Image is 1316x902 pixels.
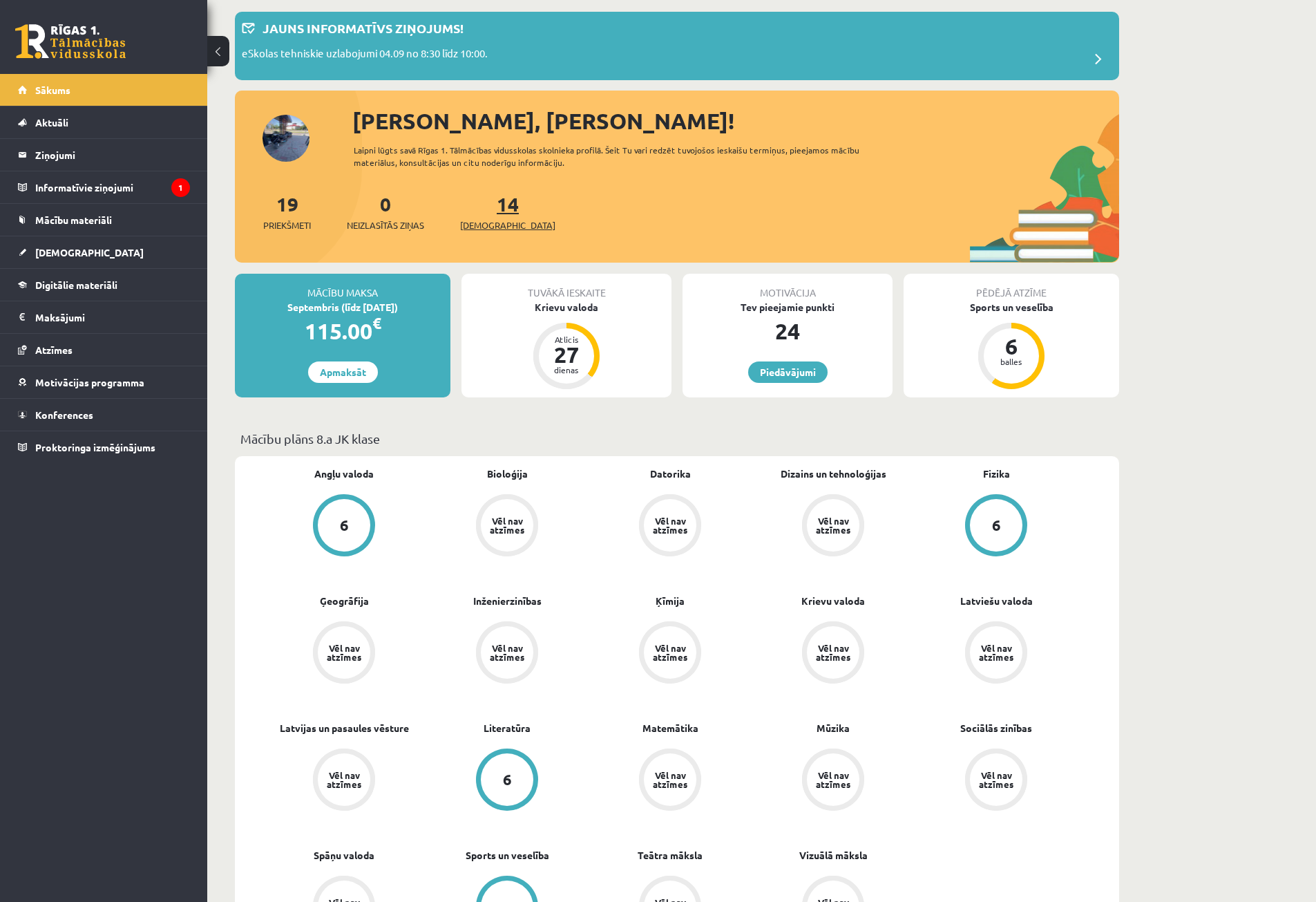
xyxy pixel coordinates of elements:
div: Tuvākā ieskaite [461,274,671,300]
div: Vēl nav atzīmes [977,771,1015,789]
div: 6 [991,335,1032,357]
a: Latviešu valoda [960,594,1033,608]
a: Mūzika [817,721,850,735]
a: Jauns informatīvs ziņojums! eSkolas tehniskie uzlabojumi 04.09 no 8:30 līdz 10:00. [242,19,1112,73]
a: Proktoringa izmēģinājums [18,431,190,463]
a: Spāņu valoda [314,848,374,863]
a: Sākums [18,74,190,106]
a: Vēl nav atzīmes [426,494,589,559]
span: Atzīmes [35,344,73,356]
span: € [372,313,381,333]
a: Vēl nav atzīmes [752,494,915,559]
a: Ģeogrāfija [320,594,369,608]
i: 1 [171,178,190,197]
a: [DEMOGRAPHIC_DATA] [18,236,190,268]
div: Motivācija [683,274,893,300]
a: Vēl nav atzīmes [915,749,1078,814]
div: 6 [503,772,512,787]
legend: Ziņojumi [35,139,190,171]
a: Inženierzinības [473,594,542,608]
a: Sports un veselība 6 balles [904,300,1119,391]
a: Vēl nav atzīmes [426,621,589,686]
a: 0Neizlasītās ziņas [347,191,424,232]
div: Vēl nav atzīmes [488,643,526,661]
div: Vēl nav atzīmes [651,771,689,789]
a: 6 [426,749,589,814]
span: [DEMOGRAPHIC_DATA] [35,246,144,259]
a: Sports un veselība [466,848,549,863]
a: Dizains un tehnoloģijas [781,467,886,481]
a: Vēl nav atzīmes [915,621,1078,686]
legend: Informatīvie ziņojumi [35,171,190,203]
a: Bioloģija [487,467,528,481]
div: 6 [340,518,349,533]
p: Mācību plāns 8.a JK klase [240,429,1114,448]
span: Aktuāli [35,116,68,129]
span: Konferences [35,408,93,421]
div: 24 [683,314,893,348]
div: Vēl nav atzīmes [977,643,1015,661]
a: Vēl nav atzīmes [752,621,915,686]
a: Matemātika [642,721,698,735]
a: Aktuāli [18,106,190,138]
div: Pēdējā atzīme [904,274,1119,300]
span: Priekšmeti [263,218,311,232]
div: 27 [546,344,587,366]
a: 6 [263,494,426,559]
div: 115.00 [235,314,450,348]
a: Vēl nav atzīmes [589,621,752,686]
a: Datorika [650,467,691,481]
a: Atzīmes [18,334,190,366]
div: Vēl nav atzīmes [325,643,363,661]
a: Vēl nav atzīmes [589,494,752,559]
div: Krievu valoda [461,300,671,314]
span: Digitālie materiāli [35,279,117,291]
div: Vēl nav atzīmes [814,643,852,661]
span: Motivācijas programma [35,376,144,388]
span: Mācību materiāli [35,214,112,226]
a: Informatīvie ziņojumi1 [18,171,190,203]
div: Vēl nav atzīmes [814,771,852,789]
a: Piedāvājumi [748,361,828,383]
div: Vēl nav atzīmes [651,516,689,534]
div: balles [991,357,1032,366]
p: eSkolas tehniskie uzlabojumi 04.09 no 8:30 līdz 10:00. [242,46,488,65]
a: Fizika [983,467,1010,481]
a: Digitālie materiāli [18,269,190,301]
a: 14[DEMOGRAPHIC_DATA] [460,191,555,232]
div: 6 [992,518,1001,533]
a: Ziņojumi [18,139,190,171]
a: Apmaksāt [308,361,378,383]
a: Motivācijas programma [18,366,190,398]
a: Rīgas 1. Tālmācības vidusskola [15,24,126,59]
a: Latvijas un pasaules vēsture [280,721,409,735]
span: Neizlasītās ziņas [347,218,424,232]
a: 19Priekšmeti [263,191,311,232]
div: Tev pieejamie punkti [683,300,893,314]
span: Proktoringa izmēģinājums [35,441,155,453]
a: Konferences [18,399,190,431]
a: Literatūra [484,721,531,735]
div: Atlicis [546,335,587,344]
a: Krievu valoda [801,594,865,608]
a: Sociālās zinības [960,721,1032,735]
div: dienas [546,366,587,374]
span: [DEMOGRAPHIC_DATA] [460,218,555,232]
a: Angļu valoda [314,467,374,481]
legend: Maksājumi [35,301,190,333]
div: Sports un veselība [904,300,1119,314]
a: Vizuālā māksla [799,848,868,863]
div: Septembris (līdz [DATE]) [235,300,450,314]
a: Vēl nav atzīmes [263,621,426,686]
a: Ķīmija [656,594,685,608]
div: Vēl nav atzīmes [814,516,852,534]
div: Vēl nav atzīmes [651,643,689,661]
a: Maksājumi [18,301,190,333]
div: Mācību maksa [235,274,450,300]
span: Sākums [35,84,70,96]
div: Laipni lūgts savā Rīgas 1. Tālmācības vidusskolas skolnieka profilā. Šeit Tu vari redzēt tuvojošo... [354,144,884,169]
a: Vēl nav atzīmes [752,749,915,814]
a: 6 [915,494,1078,559]
a: Teātra māksla [638,848,703,863]
div: [PERSON_NAME], [PERSON_NAME]! [352,104,1119,138]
